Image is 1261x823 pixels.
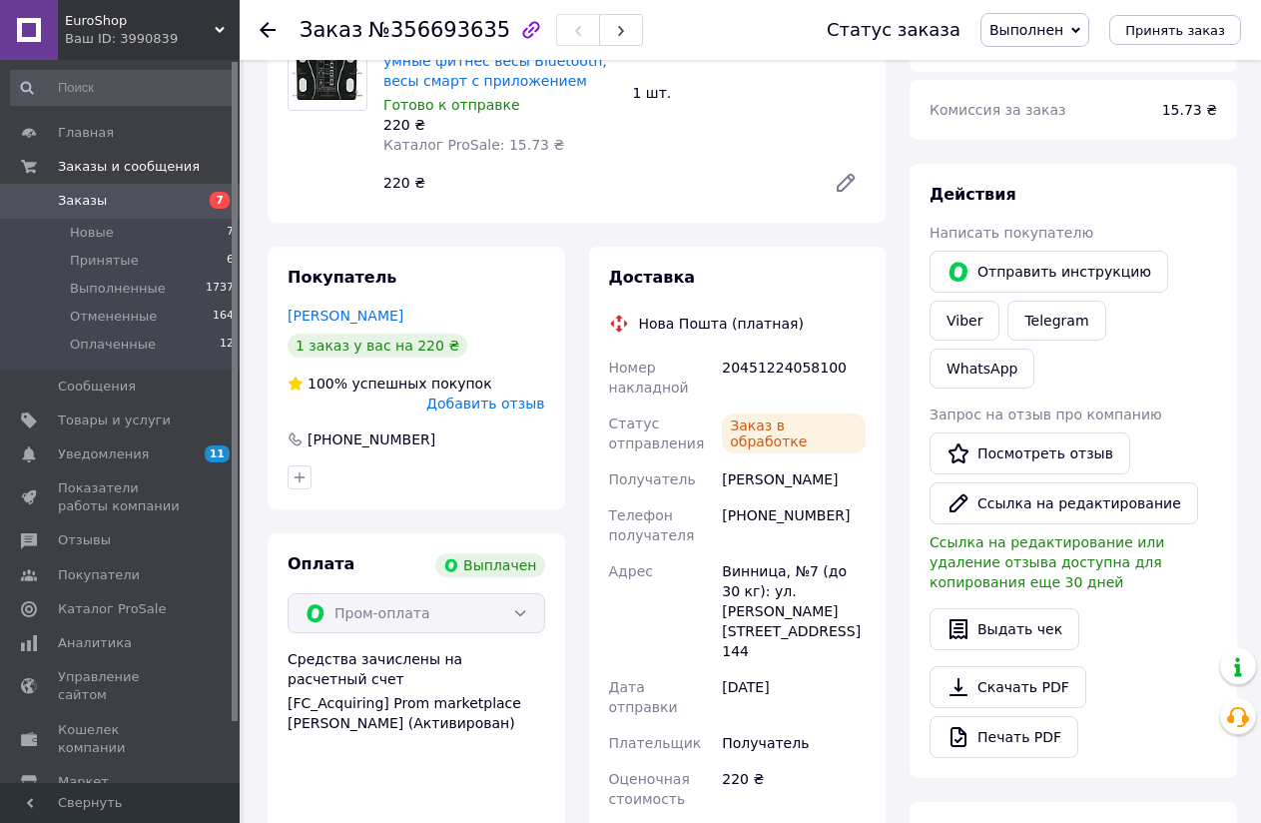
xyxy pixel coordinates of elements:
span: Действия [930,185,1016,204]
span: Главная [58,124,114,142]
span: Кошелек компании [58,721,185,757]
div: успешных покупок [288,374,492,394]
button: Отправить инструкцию [930,251,1168,293]
span: Покупатели [58,566,140,584]
span: Товары и услуги [58,411,171,429]
a: Посмотреть отзыв [930,432,1130,474]
div: 1 шт. [625,79,875,107]
button: Выдать чек [930,608,1079,650]
div: [PHONE_NUMBER] [718,497,870,553]
span: 164 [213,308,234,326]
span: EuroShop [65,12,215,30]
span: 100% [308,376,347,392]
span: Покупатель [288,268,396,287]
span: Заказы [58,192,107,210]
span: Получатель [609,471,696,487]
a: WhatsApp [930,349,1034,389]
span: Управление сайтом [58,668,185,704]
button: Ссылка на редактирование [930,482,1198,524]
span: Показатели работы компании [58,479,185,515]
span: Заказы и сообщения [58,158,200,176]
div: [PHONE_NUMBER] [306,429,437,449]
span: Телефон получателя [609,507,695,543]
a: Скачать PDF [930,666,1086,708]
span: Каталог ProSale: 15.73 ₴ [383,137,564,153]
div: [DATE] [718,669,870,725]
a: Редактировать [826,163,866,203]
span: Дата отправки [609,679,678,715]
div: Статус заказа [827,20,960,40]
span: Отзывы [58,531,111,549]
div: 20451224058100 [718,350,870,406]
span: Оплата [288,554,354,573]
a: Viber [930,301,999,341]
span: Принять заказ [1125,23,1225,38]
div: 220 ₴ [383,115,617,135]
span: Каталог ProSale [58,600,166,618]
span: 12 [220,336,234,354]
span: Запрос на отзыв про компанию [930,407,1162,422]
span: Сообщения [58,378,136,396]
span: Написать покупателю [930,225,1093,241]
div: Вернуться назад [260,20,276,40]
div: Получатель [718,725,870,761]
div: 220 ₴ [718,761,870,817]
div: [FC_Acquiring] Prom marketplace [PERSON_NAME] (Активирован) [288,693,545,733]
span: Доставка [609,268,696,287]
div: 220 ₴ [375,169,818,197]
span: Плательщик [609,735,702,751]
a: Весы напольные до 180 кг, умные фитнес весы Bluetooth, весы смарт с приложением [383,33,607,89]
button: Принять заказ [1109,15,1241,45]
span: Оплаченные [70,336,156,354]
span: Принятые [70,252,139,270]
a: Печать PDF [930,716,1078,758]
span: Статус отправления [609,415,705,451]
div: Нова Пошта (платная) [634,314,809,334]
input: Поиск [10,70,236,106]
span: Адрес [609,563,653,579]
span: Маркет [58,773,109,791]
span: Отмененные [70,308,157,326]
span: Номер накладной [609,360,689,396]
span: 6 [227,252,234,270]
div: Выплачен [435,553,544,577]
span: Добавить отзыв [426,396,544,411]
div: Винница, №7 (до 30 кг): ул. [PERSON_NAME][STREET_ADDRESS] 144 [718,553,870,669]
span: Аналитика [58,634,132,652]
span: №356693635 [368,18,510,42]
a: Telegram [1007,301,1105,341]
span: Комиссия за заказ [930,102,1066,118]
span: Уведомления [58,445,149,463]
div: Заказ в обработке [722,413,866,453]
div: [PERSON_NAME] [718,461,870,497]
span: Ссылка на редактирование или удаление отзыва доступна для копирования еще 30 дней [930,534,1164,590]
span: 7 [210,192,230,209]
span: 11 [205,445,230,462]
span: Оценочная стоимость [609,771,690,807]
span: Заказ [300,18,362,42]
div: Ваш ID: 3990839 [65,30,240,48]
span: Готово к отправке [383,97,520,113]
span: Выполненные [70,280,166,298]
img: Весы напольные до 180 кг, умные фитнес весы Bluetooth, весы смарт с приложением [289,32,366,110]
a: [PERSON_NAME] [288,308,403,324]
span: 15.73 ₴ [1162,102,1217,118]
span: Новые [70,224,114,242]
span: Выполнен [989,22,1063,38]
span: 1737 [206,280,234,298]
span: 7 [227,224,234,242]
div: 1 заказ у вас на 220 ₴ [288,334,467,358]
div: Средства зачислены на расчетный счет [288,649,545,733]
